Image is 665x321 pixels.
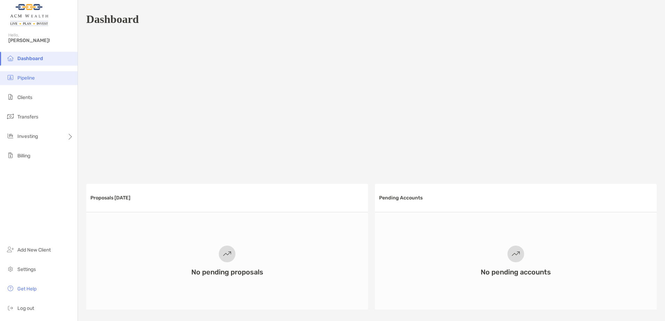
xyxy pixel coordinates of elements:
img: investing icon [6,132,15,140]
span: Dashboard [17,56,43,61]
img: clients icon [6,93,15,101]
img: logout icon [6,304,15,312]
span: Log out [17,305,34,311]
img: Zoe Logo [8,3,50,28]
span: Billing [17,153,30,159]
span: [PERSON_NAME]! [8,38,73,43]
h1: Dashboard [86,13,139,26]
span: Pipeline [17,75,35,81]
img: add_new_client icon [6,245,15,254]
h3: Pending Accounts [379,195,423,201]
img: settings icon [6,265,15,273]
span: Add New Client [17,247,51,253]
img: get-help icon [6,284,15,293]
span: Settings [17,266,36,272]
span: Investing [17,133,38,139]
span: Clients [17,94,32,100]
img: pipeline icon [6,73,15,82]
img: billing icon [6,151,15,159]
img: dashboard icon [6,54,15,62]
span: Transfers [17,114,38,120]
span: Get Help [17,286,37,292]
img: transfers icon [6,112,15,121]
h3: Proposals [DATE] [90,195,130,201]
h3: No pending accounts [481,268,551,276]
h3: No pending proposals [191,268,263,276]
